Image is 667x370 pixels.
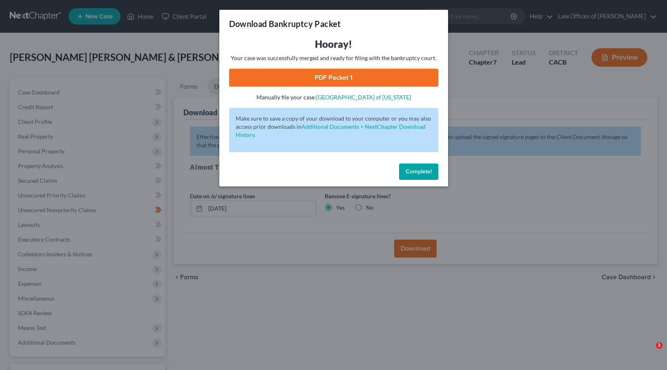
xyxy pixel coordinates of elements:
a: PDF Packet 1 [229,69,438,87]
iframe: Intercom live chat [639,342,659,362]
h3: Download Bankruptcy Packet [229,18,341,29]
span: 1 [656,342,663,349]
button: Complete! [399,164,438,180]
span: Complete! [406,168,432,175]
h3: Hooray! [229,38,438,51]
a: Additional Documents > NextChapter Download History. [236,123,426,138]
p: Manually file your case: [229,93,438,101]
a: [GEOGRAPHIC_DATA] of [US_STATE] [316,94,411,101]
p: Make sure to save a copy of your download to your computer or you may also access prior downloads in [236,114,432,139]
p: Your case was successfully merged and ready for filing with the bankruptcy court. [229,54,438,62]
